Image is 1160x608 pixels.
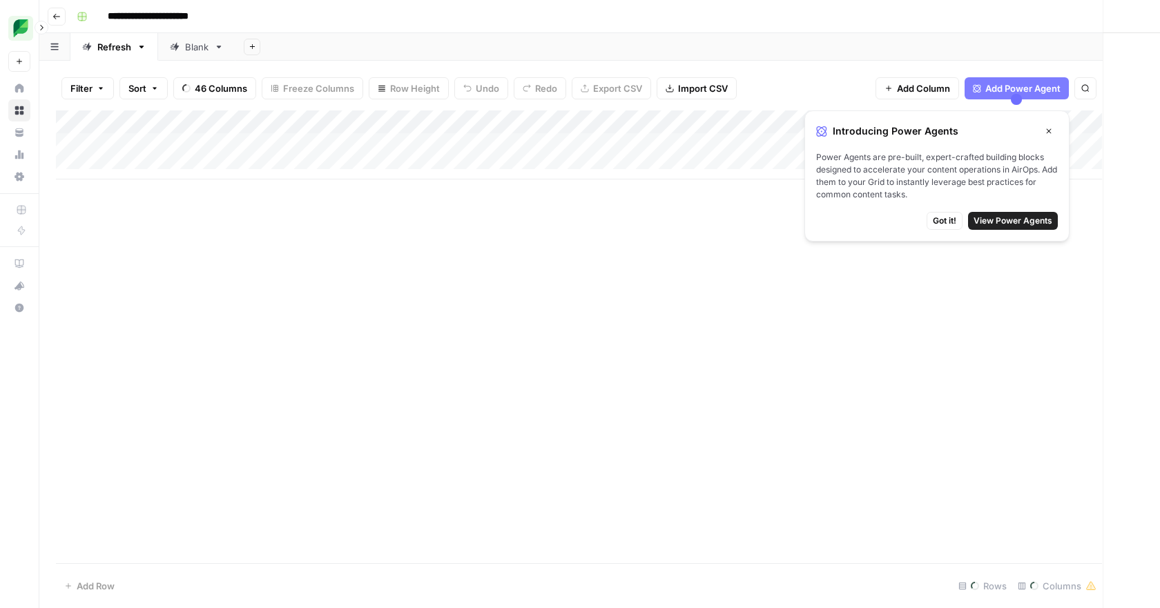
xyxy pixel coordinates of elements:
[8,77,30,99] a: Home
[927,212,963,230] button: Got it!
[974,215,1052,227] span: View Power Agents
[8,166,30,188] a: Settings
[70,33,158,61] a: Refresh
[77,579,115,593] span: Add Row
[262,77,363,99] button: Freeze Columns
[8,144,30,166] a: Usage
[283,81,354,95] span: Freeze Columns
[128,81,146,95] span: Sort
[8,99,30,121] a: Browse
[390,81,440,95] span: Row Height
[8,121,30,144] a: Your Data
[185,40,209,54] div: Blank
[535,81,557,95] span: Redo
[195,81,247,95] span: 46 Columns
[70,81,93,95] span: Filter
[968,212,1058,230] button: View Power Agents
[476,81,499,95] span: Undo
[572,77,651,99] button: Export CSV
[8,275,30,297] button: What's new?
[8,16,33,41] img: SproutSocial Logo
[173,77,256,99] button: 46 Columns
[119,77,168,99] button: Sort
[816,122,1058,140] div: Introducing Power Agents
[9,275,30,296] div: What's new?
[8,297,30,319] button: Help + Support
[933,215,956,227] span: Got it!
[514,77,566,99] button: Redo
[61,77,114,99] button: Filter
[8,253,30,275] a: AirOps Academy
[8,11,30,46] button: Workspace: SproutSocial
[56,575,123,597] button: Add Row
[97,40,131,54] div: Refresh
[369,77,449,99] button: Row Height
[454,77,508,99] button: Undo
[158,33,235,61] a: Blank
[816,151,1058,201] span: Power Agents are pre-built, expert-crafted building blocks designed to accelerate your content op...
